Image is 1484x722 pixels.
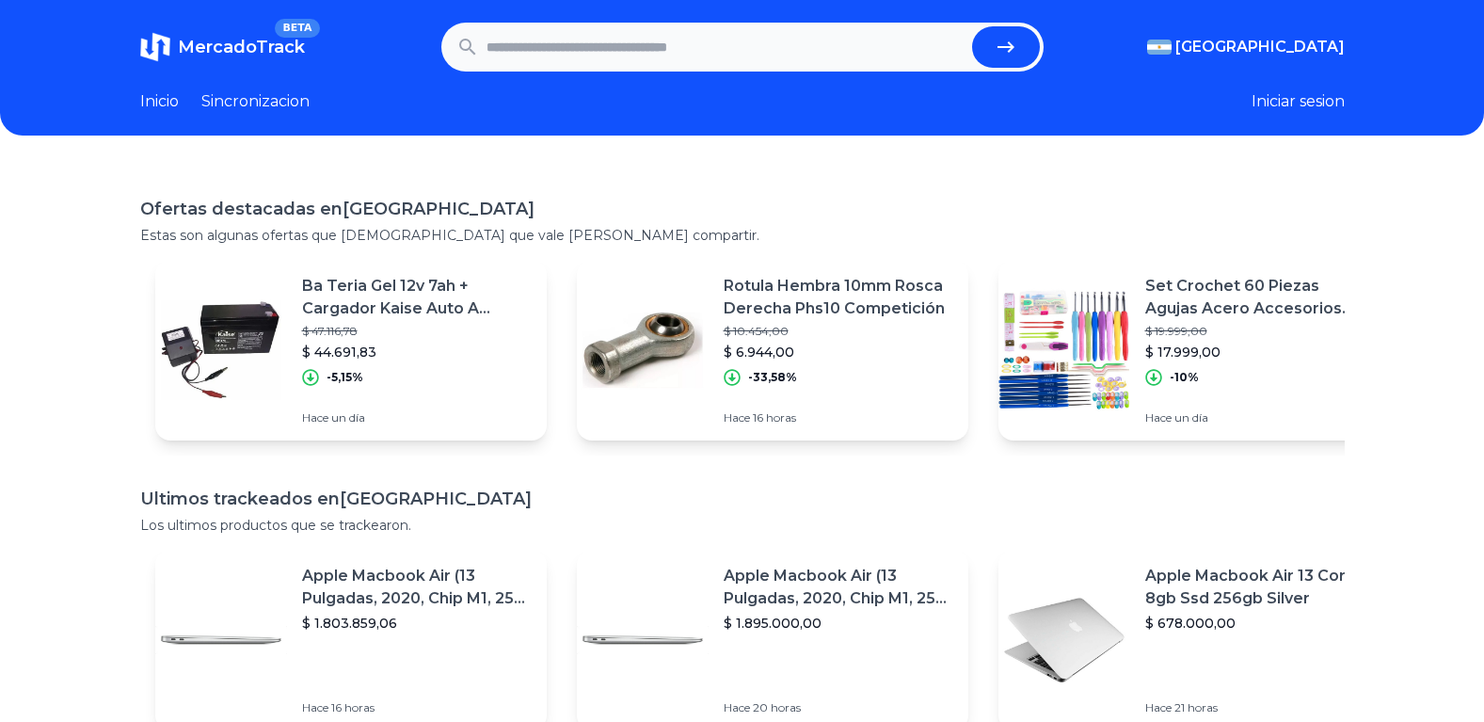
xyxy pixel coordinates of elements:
p: $ 1.803.859,06 [302,614,532,633]
p: Apple Macbook Air (13 Pulgadas, 2020, Chip M1, 256 Gb De Ssd, 8 Gb De Ram) - Plata [724,565,953,610]
p: $ 678.000,00 [1145,614,1375,633]
span: BETA [275,19,319,38]
p: Hace 20 horas [724,700,953,715]
img: Featured image [577,574,709,706]
p: Hace 21 horas [1145,700,1375,715]
img: Featured image [155,284,287,416]
a: Featured imageRotula Hembra 10mm Rosca Derecha Phs10 Competición$ 10.454,00$ 6.944,00-33,58%Hace ... [577,260,968,441]
h1: Ultimos trackeados en [GEOGRAPHIC_DATA] [140,486,1345,512]
img: Featured image [998,574,1130,706]
p: -33,58% [748,370,797,385]
p: Estas son algunas ofertas que [DEMOGRAPHIC_DATA] que vale [PERSON_NAME] compartir. [140,226,1345,245]
span: [GEOGRAPHIC_DATA] [1175,36,1345,58]
p: Hace un día [302,410,532,425]
p: Hace un día [1145,410,1375,425]
p: $ 47.116,78 [302,324,532,339]
img: Featured image [155,574,287,706]
p: $ 1.895.000,00 [724,614,953,633]
p: Hace 16 horas [302,700,532,715]
a: Sincronizacion [201,90,310,113]
p: $ 10.454,00 [724,324,953,339]
img: Featured image [577,284,709,416]
p: Ba Teria Gel 12v 7ah + Cargador Kaise Auto A Bateria [302,275,532,320]
p: Apple Macbook Air (13 Pulgadas, 2020, Chip M1, 256 Gb De Ssd, 8 Gb De Ram) - Plata [302,565,532,610]
img: Featured image [998,284,1130,416]
p: Los ultimos productos que se trackearon. [140,516,1345,535]
p: -10% [1170,370,1199,385]
img: MercadoTrack [140,32,170,62]
p: $ 17.999,00 [1145,343,1375,361]
p: Set Crochet 60 Piezas Agujas Acero Accesorios Tijera Kit [1145,275,1375,320]
p: $ 6.944,00 [724,343,953,361]
button: Iniciar sesion [1252,90,1345,113]
a: Featured imageBa Teria Gel 12v 7ah + Cargador Kaise Auto A Bateria$ 47.116,78$ 44.691,83-5,15%Hac... [155,260,547,441]
p: Apple Macbook Air 13 Core I5 8gb Ssd 256gb Silver [1145,565,1375,610]
p: $ 44.691,83 [302,343,532,361]
p: Hace 16 horas [724,410,953,425]
span: MercadoTrack [178,37,305,57]
p: -5,15% [327,370,363,385]
button: [GEOGRAPHIC_DATA] [1147,36,1345,58]
a: Featured imageSet Crochet 60 Piezas Agujas Acero Accesorios Tijera Kit$ 19.999,00$ 17.999,00-10%H... [998,260,1390,441]
h1: Ofertas destacadas en [GEOGRAPHIC_DATA] [140,196,1345,222]
a: Inicio [140,90,179,113]
p: Rotula Hembra 10mm Rosca Derecha Phs10 Competición [724,275,953,320]
img: Argentina [1147,40,1172,55]
a: MercadoTrackBETA [140,32,305,62]
p: $ 19.999,00 [1145,324,1375,339]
